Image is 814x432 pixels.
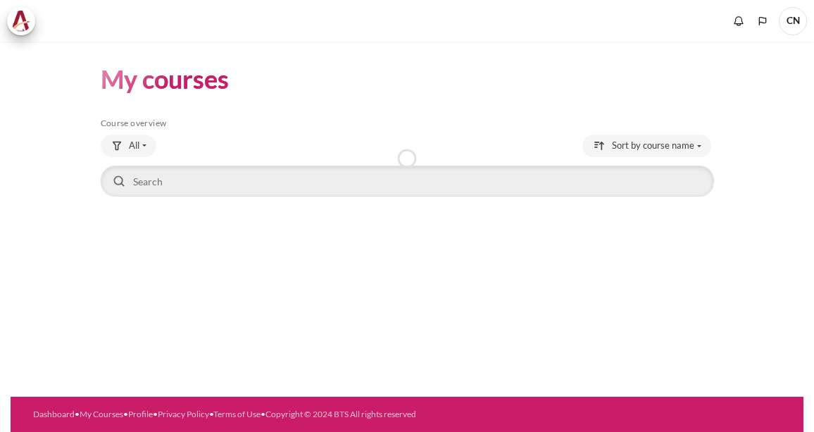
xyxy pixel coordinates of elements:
a: Privacy Policy [158,409,209,419]
a: User menu [779,7,807,35]
a: My Courses [80,409,123,419]
a: Copyright © 2024 BTS All rights reserved [265,409,416,419]
h5: Course overview [101,118,714,129]
span: CN [779,7,807,35]
img: Architeck [11,11,31,32]
a: Architeck Architeck [7,7,42,35]
a: Dashboard [33,409,75,419]
button: Grouping drop-down menu [101,135,156,157]
div: • • • • • [33,408,442,421]
section: Content [11,42,803,221]
div: Show notification window with no new notifications [728,11,749,32]
input: Search [101,166,714,197]
div: Course overview controls [101,135,714,199]
span: All [129,139,139,153]
a: Profile [128,409,153,419]
a: Terms of Use [213,409,261,419]
button: Sorting drop-down menu [582,135,711,157]
span: Sort by course name [612,139,694,153]
button: Languages [752,11,773,32]
h1: My courses [101,63,229,96]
